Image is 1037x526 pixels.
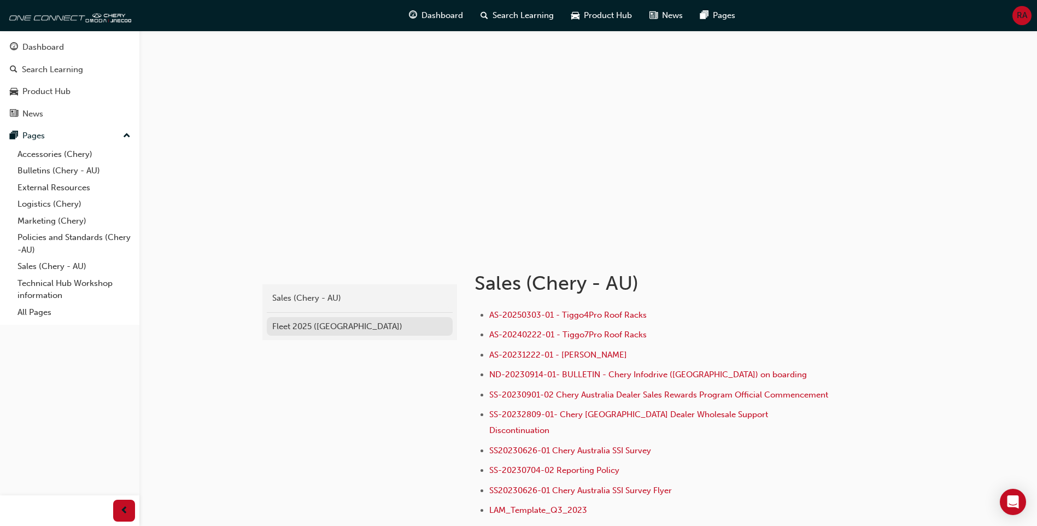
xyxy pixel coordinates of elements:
[571,9,579,22] span: car-icon
[13,213,135,230] a: Marketing (Chery)
[10,131,18,141] span: pages-icon
[489,370,807,379] a: ND-20230914-01- BULLETIN - Chery Infodrive ([GEOGRAPHIC_DATA]) on boarding
[713,9,735,22] span: Pages
[489,350,627,360] a: AS-20231222-01 - [PERSON_NAME]
[489,390,828,400] a: SS-20230901-02 Chery Australia Dealer Sales Rewards Program Official Commencement
[662,9,683,22] span: News
[1017,9,1027,22] span: RA
[489,446,651,455] a: SS20230626-01 Chery Australia SSI Survey
[120,504,128,518] span: prev-icon
[13,229,135,258] a: Policies and Standards (Chery -AU)
[400,4,472,27] a: guage-iconDashboard
[22,41,64,54] div: Dashboard
[267,317,453,336] a: Fleet 2025 ([GEOGRAPHIC_DATA])
[123,129,131,143] span: up-icon
[13,146,135,163] a: Accessories (Chery)
[10,43,18,52] span: guage-icon
[10,109,18,119] span: news-icon
[4,60,135,80] a: Search Learning
[489,310,647,320] a: AS-20250303-01 - Tiggo4Pro Roof Racks
[13,275,135,304] a: Technical Hub Workshop information
[13,258,135,275] a: Sales (Chery - AU)
[489,505,587,515] a: LAM_Template_Q3_2023
[13,179,135,196] a: External Resources
[13,304,135,321] a: All Pages
[481,9,488,22] span: search-icon
[489,486,672,495] a: SS20230626-01 Chery Australia SSI Survey Flyer
[1000,489,1026,515] div: Open Intercom Messenger
[4,126,135,146] button: Pages
[13,162,135,179] a: Bulletins (Chery - AU)
[22,130,45,142] div: Pages
[22,85,71,98] div: Product Hub
[13,196,135,213] a: Logistics (Chery)
[267,289,453,308] a: Sales (Chery - AU)
[700,9,708,22] span: pages-icon
[1012,6,1032,25] button: RA
[472,4,563,27] a: search-iconSearch Learning
[474,271,833,295] h1: Sales (Chery - AU)
[10,65,17,75] span: search-icon
[584,9,632,22] span: Product Hub
[5,4,131,26] img: oneconnect
[4,37,135,57] a: Dashboard
[649,9,658,22] span: news-icon
[4,35,135,126] button: DashboardSearch LearningProduct HubNews
[409,9,417,22] span: guage-icon
[493,9,554,22] span: Search Learning
[489,410,770,435] a: SS-20232809-01- Chery [GEOGRAPHIC_DATA] Dealer Wholesale Support Discontinuation
[489,465,619,475] a: SS-20230704-02 Reporting Policy
[692,4,744,27] a: pages-iconPages
[4,104,135,124] a: News
[563,4,641,27] a: car-iconProduct Hub
[22,63,83,76] div: Search Learning
[641,4,692,27] a: news-iconNews
[272,292,447,305] div: Sales (Chery - AU)
[421,9,463,22] span: Dashboard
[10,87,18,97] span: car-icon
[4,81,135,102] a: Product Hub
[272,320,447,333] div: Fleet 2025 ([GEOGRAPHIC_DATA])
[22,108,43,120] div: News
[489,330,647,340] a: AS-20240222-01 - Tiggo7Pro Roof Racks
